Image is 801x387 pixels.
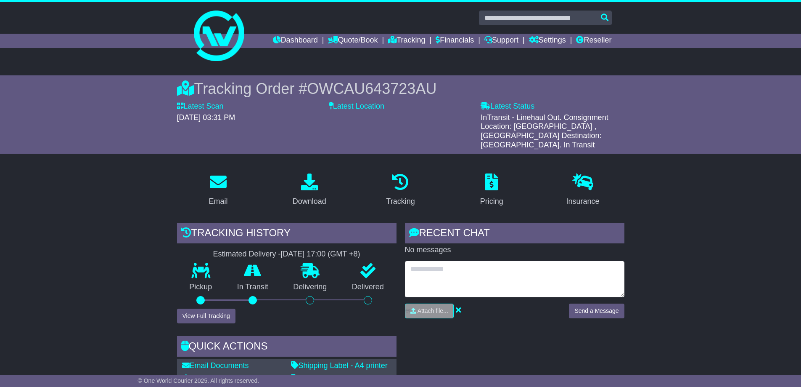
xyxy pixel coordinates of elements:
[328,34,378,48] a: Quote/Book
[281,250,360,259] div: [DATE] 17:00 (GMT +8)
[481,102,534,111] label: Latest Status
[293,196,326,207] div: Download
[177,336,397,359] div: Quick Actions
[177,113,235,122] span: [DATE] 03:31 PM
[307,80,436,97] span: OWCAU643723AU
[386,196,415,207] div: Tracking
[388,34,425,48] a: Tracking
[177,223,397,246] div: Tracking history
[138,377,259,384] span: © One World Courier 2025. All rights reserved.
[339,283,397,292] p: Delivered
[177,80,624,98] div: Tracking Order #
[480,196,503,207] div: Pricing
[475,171,509,210] a: Pricing
[273,34,318,48] a: Dashboard
[281,283,340,292] p: Delivering
[209,196,227,207] div: Email
[484,34,518,48] a: Support
[177,309,235,323] button: View Full Tracking
[405,223,624,246] div: RECENT CHAT
[381,171,420,210] a: Tracking
[529,34,566,48] a: Settings
[287,171,332,210] a: Download
[291,361,388,370] a: Shipping Label - A4 printer
[177,283,225,292] p: Pickup
[225,283,281,292] p: In Transit
[177,250,397,259] div: Estimated Delivery -
[566,196,600,207] div: Insurance
[405,246,624,255] p: No messages
[203,171,233,210] a: Email
[561,171,605,210] a: Insurance
[182,374,264,383] a: Download Documents
[329,102,384,111] label: Latest Location
[569,304,624,318] button: Send a Message
[576,34,611,48] a: Reseller
[481,113,608,149] span: InTransit - Linehaul Out. Consignment Location: [GEOGRAPHIC_DATA] , [GEOGRAPHIC_DATA] Destination...
[436,34,474,48] a: Financials
[177,102,224,111] label: Latest Scan
[182,361,249,370] a: Email Documents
